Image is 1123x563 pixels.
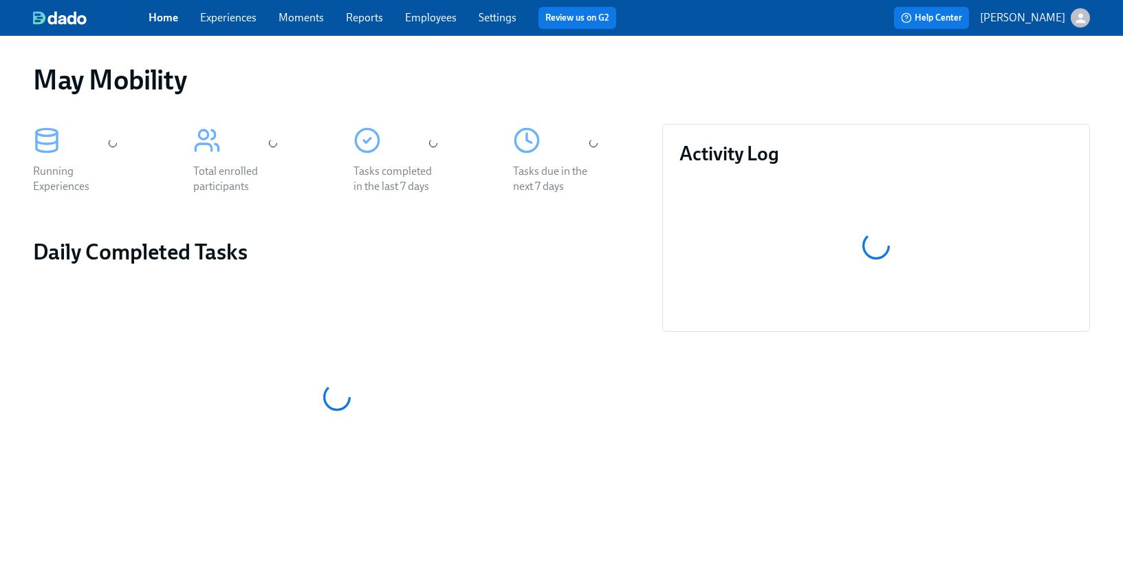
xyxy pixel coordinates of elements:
[538,7,616,29] button: Review us on G2
[980,10,1065,25] p: [PERSON_NAME]
[545,11,609,25] a: Review us on G2
[193,164,281,194] div: Total enrolled participants
[894,7,969,29] button: Help Center
[479,11,516,24] a: Settings
[33,63,186,96] h1: May Mobility
[200,11,257,24] a: Experiences
[513,164,601,194] div: Tasks due in the next 7 days
[980,8,1090,28] button: [PERSON_NAME]
[353,164,441,194] div: Tasks completed in the last 7 days
[33,238,640,266] h2: Daily Completed Tasks
[346,11,383,24] a: Reports
[33,11,87,25] img: dado
[901,11,962,25] span: Help Center
[405,11,457,24] a: Employees
[679,141,1073,166] h3: Activity Log
[279,11,324,24] a: Moments
[33,164,121,194] div: Running Experiences
[149,11,178,24] a: Home
[33,11,149,25] a: dado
